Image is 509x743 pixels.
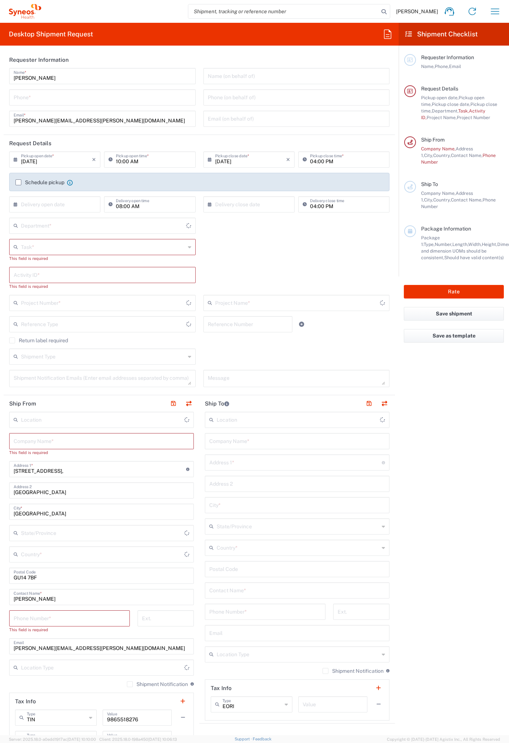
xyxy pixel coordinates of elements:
[451,197,483,203] span: Contact Name,
[421,54,474,60] span: Requester Information
[396,8,438,15] span: [PERSON_NAME]
[9,737,96,742] span: Server: 2025.18.0-a0edd1917ac
[421,64,435,69] span: Name,
[424,197,433,203] span: City,
[432,108,458,114] span: Department,
[296,319,307,329] a: Add Reference
[9,283,196,290] div: This field is required
[452,242,468,247] span: Length,
[9,30,93,39] h2: Desktop Shipment Request
[15,698,36,705] h2: Tax Info
[127,681,188,687] label: Shipment Notification
[482,242,497,247] span: Height,
[253,737,271,741] a: Feedback
[211,685,232,692] h2: Tax Info
[433,197,451,203] span: Country,
[421,86,458,92] span: Request Details
[424,153,433,158] span: City,
[9,56,69,64] h2: Requester Information
[148,737,177,742] span: [DATE] 10:06:13
[9,255,196,262] div: This field is required
[235,737,253,741] a: Support
[67,737,96,742] span: [DATE] 10:10:00
[387,736,500,743] span: Copyright © [DATE]-[DATE] Agistix Inc., All Rights Reserved
[421,146,456,151] span: Company Name,
[404,329,504,343] button: Save as template
[421,235,440,247] span: Package 1:
[427,115,457,120] span: Project Name,
[15,179,64,185] label: Schedule pickup
[188,4,379,18] input: Shipment, tracking or reference number
[404,307,504,321] button: Save shipment
[458,108,469,114] span: Task,
[323,668,384,674] label: Shipment Notification
[421,181,438,187] span: Ship To
[432,101,470,107] span: Pickup close date,
[457,115,490,120] span: Project Number
[468,242,482,247] span: Width,
[92,154,96,165] i: ×
[449,64,461,69] span: Email
[286,154,290,165] i: ×
[424,242,435,247] span: Type,
[9,337,68,343] label: Return label required
[405,30,478,39] h2: Shipment Checklist
[99,737,177,742] span: Client: 2025.18.0-198a450
[9,140,51,147] h2: Request Details
[421,226,471,232] span: Package Information
[205,400,229,407] h2: Ship To
[421,137,445,143] span: Ship From
[421,190,456,196] span: Company Name,
[9,449,194,456] div: This field is required
[435,64,449,69] span: Phone,
[9,626,130,633] div: This field is required
[451,153,483,158] span: Contact Name,
[433,153,451,158] span: Country,
[9,400,36,407] h2: Ship From
[435,242,452,247] span: Number,
[421,95,459,100] span: Pickup open date,
[444,255,504,260] span: Should have valid content(s)
[404,285,504,299] button: Rate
